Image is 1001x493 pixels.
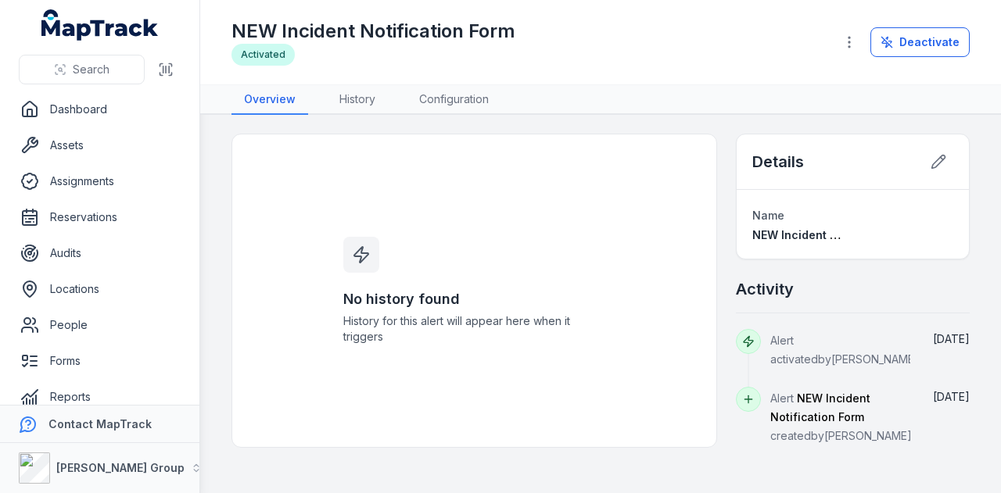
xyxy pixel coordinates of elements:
a: Overview [231,85,308,115]
a: MapTrack [41,9,159,41]
h1: NEW Incident Notification Form [231,19,515,44]
span: [DATE] [933,390,970,403]
a: Locations [13,273,187,305]
time: 14/08/2025, 3:10:36 pm [933,390,970,403]
a: Assignments [13,166,187,197]
a: Dashboard [13,94,187,125]
a: Audits [13,238,187,269]
a: Reservations [13,202,187,233]
h3: No history found [343,288,606,310]
a: History [327,85,388,115]
a: Reports [13,381,187,413]
h2: Details [752,151,804,173]
a: People [13,309,187,341]
button: Search [19,55,145,84]
h2: Activity [736,278,794,300]
span: Name [752,209,784,222]
div: Activated [231,44,295,66]
strong: [PERSON_NAME] Group [56,461,185,474]
span: History for this alert will appear here when it triggers [343,313,606,345]
span: [DATE] [933,332,970,345]
span: NEW Incident Notification Form [770,391,870,423]
span: NEW Incident Notification Form [752,228,926,241]
a: Assets [13,130,187,161]
span: Alert activated by [PERSON_NAME] [770,334,919,366]
span: Search [73,62,109,77]
a: Configuration [407,85,501,115]
button: Deactivate [870,27,970,57]
time: 14/08/2025, 3:11:28 pm [933,332,970,345]
a: Forms [13,345,187,377]
strong: Contact MapTrack [48,417,152,430]
span: Alert created by [PERSON_NAME] [770,391,912,442]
